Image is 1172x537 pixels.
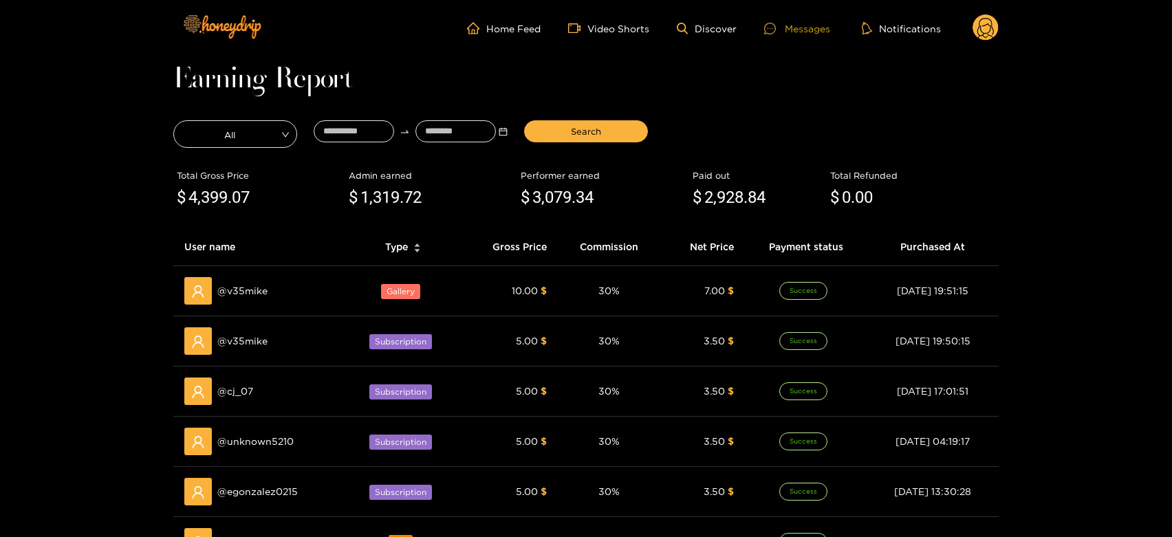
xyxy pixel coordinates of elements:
[779,332,827,350] span: Success
[191,335,205,349] span: user
[704,336,725,346] span: 3.50
[598,285,620,296] span: 30 %
[177,168,342,182] div: Total Gross Price
[516,386,538,396] span: 5.00
[858,21,945,35] button: Notifications
[400,127,410,137] span: swap-right
[174,124,296,144] span: All
[704,188,744,207] span: 2,928
[896,436,970,446] span: [DATE] 04:19:17
[745,228,867,266] th: Payment status
[897,386,968,396] span: [DATE] 17:01:51
[598,436,620,446] span: 30 %
[217,333,268,349] span: @ v35mike
[704,285,725,296] span: 7.00
[228,188,250,207] span: .07
[369,485,432,500] span: Subscription
[173,70,999,89] h1: Earning Report
[851,188,873,207] span: .00
[177,185,186,211] span: $
[521,185,530,211] span: $
[704,486,725,496] span: 3.50
[467,22,486,34] span: home
[173,228,346,266] th: User name
[728,436,734,446] span: $
[191,435,205,449] span: user
[191,385,205,399] span: user
[516,486,538,496] span: 5.00
[779,382,827,400] span: Success
[728,386,734,396] span: $
[369,435,432,450] span: Subscription
[369,384,432,399] span: Subscription
[571,124,601,138] span: Search
[598,336,620,346] span: 30 %
[867,228,999,266] th: Purchased At
[349,168,514,182] div: Admin earned
[369,334,432,349] span: Subscription
[677,23,737,34] a: Discover
[568,22,649,34] a: Video Shorts
[467,22,541,34] a: Home Feed
[516,436,538,446] span: 5.00
[572,188,594,207] span: .34
[349,185,358,211] span: $
[413,241,421,249] span: caret-up
[598,486,620,496] span: 30 %
[558,228,660,266] th: Commission
[728,486,734,496] span: $
[728,285,734,296] span: $
[779,432,827,450] span: Success
[830,185,839,211] span: $
[400,188,422,207] span: .72
[541,436,547,446] span: $
[830,168,995,182] div: Total Refunded
[842,188,851,207] span: 0
[188,188,228,207] span: 4,399
[381,284,420,299] span: Gallery
[217,384,253,399] span: @ cj_07
[521,168,686,182] div: Performer earned
[532,188,572,207] span: 3,079
[541,386,547,396] span: $
[704,386,725,396] span: 3.50
[728,336,734,346] span: $
[541,285,547,296] span: $
[704,436,725,446] span: 3.50
[779,282,827,300] span: Success
[512,285,538,296] span: 10.00
[660,228,744,266] th: Net Price
[598,386,620,396] span: 30 %
[744,188,766,207] span: .84
[568,22,587,34] span: video-camera
[191,485,205,499] span: user
[217,484,298,499] span: @ egonzalez0215
[897,285,968,296] span: [DATE] 19:51:15
[413,247,421,254] span: caret-down
[360,188,400,207] span: 1,319
[779,483,827,501] span: Success
[385,239,408,254] span: Type
[191,285,205,298] span: user
[693,185,702,211] span: $
[541,486,547,496] span: $
[894,486,971,496] span: [DATE] 13:30:28
[541,336,547,346] span: $
[516,336,538,346] span: 5.00
[461,228,558,266] th: Gross Price
[217,434,294,449] span: @ unknown5210
[400,127,410,137] span: to
[524,120,648,142] button: Search
[693,168,823,182] div: Paid out
[896,336,970,346] span: [DATE] 19:50:15
[764,21,830,36] div: Messages
[217,283,268,298] span: @ v35mike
